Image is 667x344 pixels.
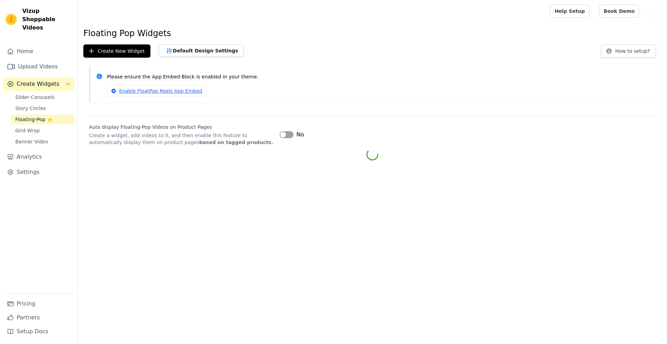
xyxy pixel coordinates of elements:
[15,138,48,145] span: Banner Video
[3,44,75,58] a: Home
[15,116,53,123] span: Floating-Pop ⭐
[3,77,75,91] button: Create Widgets
[159,44,244,57] button: Default Design Settings
[22,7,72,32] span: Vizup Shoppable Videos
[3,60,75,74] a: Upload Videos
[199,140,273,145] strong: based on tagged products.
[601,44,656,58] button: How to setup?
[3,325,75,338] a: Setup Docs
[601,49,656,56] a: How to setup?
[83,44,150,58] button: Create New Widget
[599,5,639,18] a: Book Demo
[11,115,75,124] a: Floating-Pop ⭐
[15,127,40,134] span: Grid Wrap
[3,165,75,179] a: Settings
[83,28,661,39] h1: Floating Pop Widgets
[11,126,75,135] a: Grid Wrap
[3,311,75,325] a: Partners
[280,131,304,139] button: No
[11,137,75,146] a: Banner Video
[107,73,650,81] p: Please ensure the App Embed Block is enabled in your theme.
[15,94,55,101] span: Slider Carousels
[550,5,589,18] a: Help Setup
[89,124,274,131] label: Auto display Floating-Pop Videos on Product Pages
[89,132,274,146] p: Create a widget, add videos to it, and then enable this feature to automatically display them on ...
[11,103,75,113] a: Story Circles
[15,105,46,112] span: Story Circles
[3,150,75,164] a: Analytics
[107,85,207,97] a: Enable FloatPop Reels App Embed
[11,92,75,102] a: Slider Carousels
[6,14,17,25] img: Vizup
[17,80,59,88] span: Create Widgets
[296,131,304,139] span: No
[3,297,75,311] a: Pricing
